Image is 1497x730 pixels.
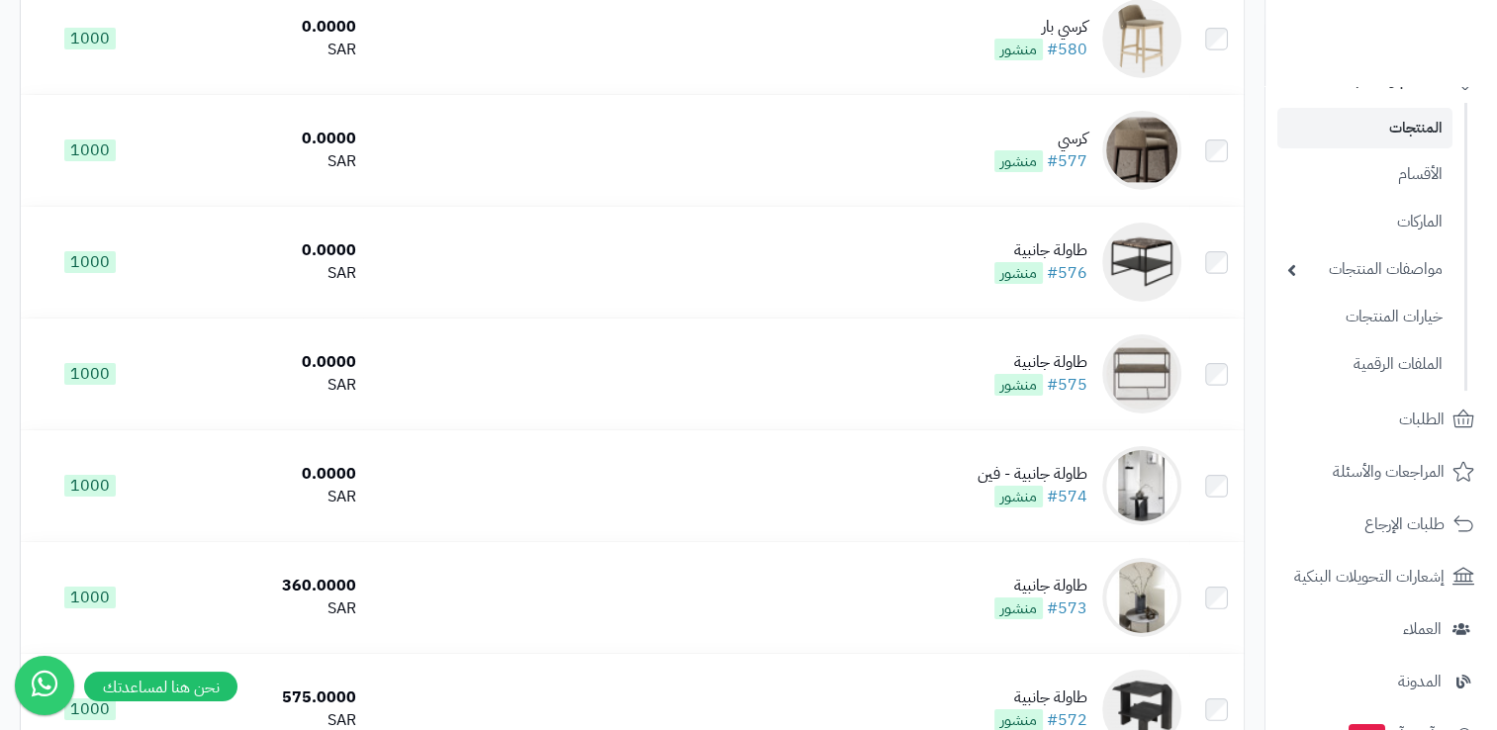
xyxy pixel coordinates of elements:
[994,39,1043,60] span: منشور
[166,486,355,508] div: SAR
[166,686,355,709] div: 575.0000
[994,262,1043,284] span: منشور
[166,374,355,397] div: SAR
[994,239,1087,262] div: طاولة جانبية
[994,351,1087,374] div: طاولة جانبية
[1047,38,1087,61] a: #580
[1277,448,1485,496] a: المراجعات والأسئلة
[1102,558,1181,637] img: طاولة جانبية
[994,374,1043,396] span: منشور
[994,150,1043,172] span: منشور
[1047,373,1087,397] a: #575
[994,597,1043,619] span: منشور
[1277,296,1452,338] a: خيارات المنتجات
[978,463,1087,486] div: طاولة جانبية - فين
[64,28,116,49] span: 1000
[166,39,355,61] div: SAR
[1047,149,1087,173] a: #577
[1277,553,1485,600] a: إشعارات التحويلات البنكية
[64,139,116,161] span: 1000
[166,575,355,597] div: 360.0000
[166,239,355,262] div: 0.0000
[166,351,355,374] div: 0.0000
[64,363,116,385] span: 1000
[166,463,355,486] div: 0.0000
[994,128,1087,150] div: كرسي
[1102,334,1181,413] img: طاولة جانبية
[1398,668,1442,695] span: المدونة
[994,686,1087,709] div: طاولة جانبية
[1047,485,1087,508] a: #574
[994,575,1087,597] div: طاولة جانبية
[1277,248,1452,291] a: مواصفات المنتجات
[1403,615,1442,643] span: العملاء
[166,150,355,173] div: SAR
[1277,501,1485,548] a: طلبات الإرجاع
[64,475,116,497] span: 1000
[1294,563,1445,591] span: إشعارات التحويلات البنكية
[1047,261,1087,285] a: #576
[1277,153,1452,196] a: الأقسام
[1277,396,1485,443] a: الطلبات
[166,597,355,620] div: SAR
[1277,658,1485,705] a: المدونة
[1277,201,1452,243] a: الماركات
[1399,406,1445,433] span: الطلبات
[1277,108,1452,148] a: المنتجات
[166,262,355,285] div: SAR
[1047,596,1087,620] a: #573
[166,16,355,39] div: 0.0000
[1277,343,1452,386] a: الملفات الرقمية
[64,587,116,608] span: 1000
[64,698,116,720] span: 1000
[64,251,116,273] span: 1000
[166,128,355,150] div: 0.0000
[1102,223,1181,302] img: طاولة جانبية
[1333,458,1445,486] span: المراجعات والأسئلة
[994,16,1087,39] div: كرسي بار
[1102,446,1181,525] img: طاولة جانبية - فين
[1277,605,1485,653] a: العملاء
[994,486,1043,507] span: منشور
[1102,111,1181,190] img: كرسي
[1364,510,1445,538] span: طلبات الإرجاع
